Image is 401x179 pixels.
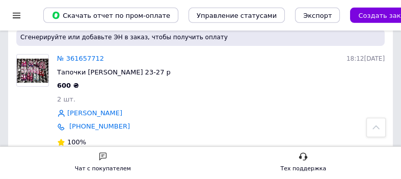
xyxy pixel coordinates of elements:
[69,122,130,130] a: [PHONE_NUMBER]
[51,11,170,20] span: Скачать отчет по пром-оплате
[197,12,277,19] span: Управление статусами
[281,164,327,174] div: Тех поддержка
[303,12,332,19] span: Экспорт
[57,95,75,103] span: 2 шт.
[57,82,79,89] span: 600 ₴
[67,138,86,146] span: 100%
[189,8,285,23] button: Управление статусами
[57,55,104,62] a: № 361657712
[57,68,171,76] span: Тапочки [PERSON_NAME] 23-27 р
[67,109,122,118] a: [PERSON_NAME]
[16,54,49,87] a: Фото товару
[20,33,381,42] span: Сгенерируйте или добавьте ЭН в заказ, чтобы получить оплату
[75,164,131,174] div: Чат с покупателем
[43,8,178,23] button: Скачать отчет по пром-оплате
[295,8,340,23] button: Экспорт
[346,55,385,62] span: 18:12[DATE]
[17,59,48,83] img: Фото товару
